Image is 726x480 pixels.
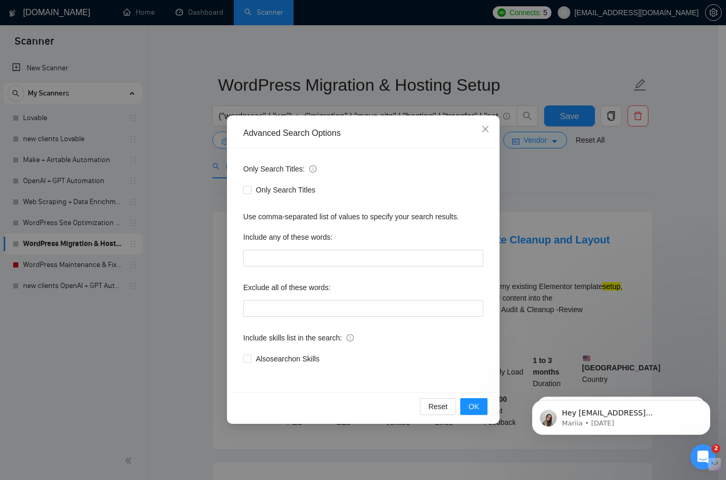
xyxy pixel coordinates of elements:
[428,401,448,412] span: Reset
[243,279,331,296] label: Exclude all of these words:
[243,332,354,344] span: Include skills list in the search:
[460,398,487,415] button: OK
[516,378,726,452] iframe: Intercom notifications message
[468,401,479,412] span: OK
[471,115,500,144] button: Close
[309,165,317,173] span: info-circle
[346,334,354,342] span: info-circle
[243,229,332,246] label: Include any of these words:
[481,125,490,133] span: close
[252,184,320,196] span: Only Search Titles
[243,127,483,139] div: Advanced Search Options
[243,211,483,222] div: Use comma-separated list of values to specify your search results.
[243,163,317,175] span: Only Search Titles:
[420,398,456,415] button: Reset
[252,353,323,365] span: Also search on Skills
[712,444,720,453] span: 2
[690,444,716,470] iframe: Intercom live chat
